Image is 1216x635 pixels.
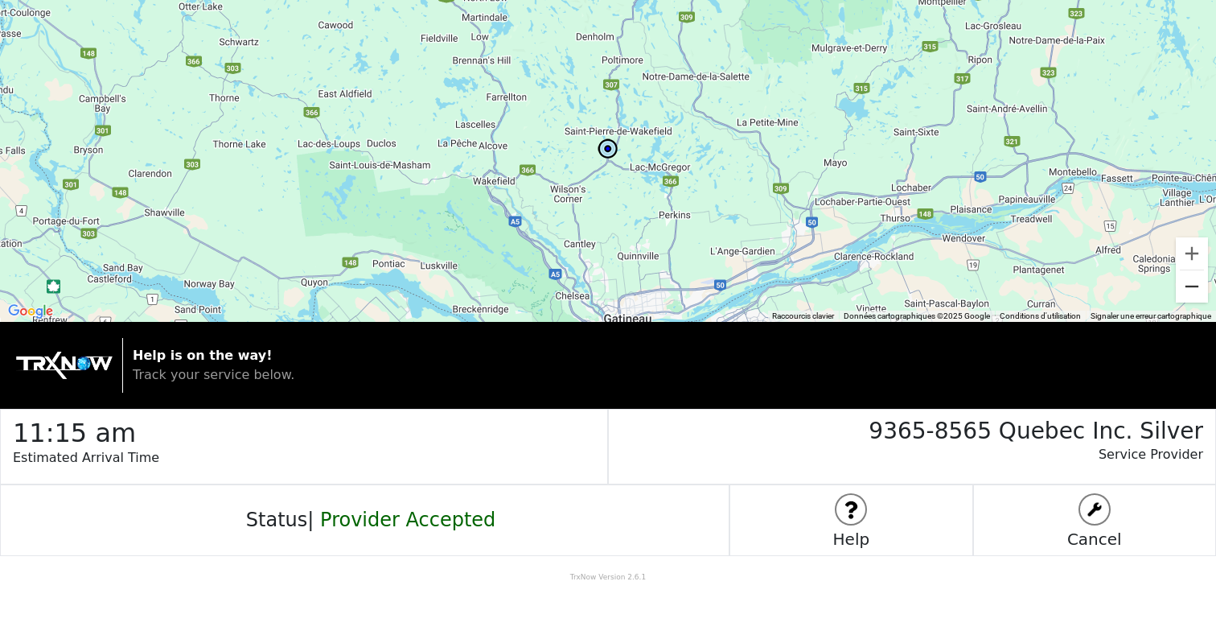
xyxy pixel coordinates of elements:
button: Raccourcis clavier [772,311,834,322]
img: logo stuff [1080,495,1109,524]
button: Zoom avant [1176,237,1208,270]
span: Données cartographiques ©2025 Google [844,311,990,320]
button: Zoom arrière [1176,270,1208,303]
strong: Help is on the way! [133,348,273,363]
a: Ouvrir cette zone dans Google Maps (dans une nouvelle fenêtre) [4,301,57,322]
p: Service Provider [609,445,1203,480]
h3: 9365-8565 Quebec Inc. Silver [609,410,1203,445]
a: Signaler une erreur cartographique [1091,311,1211,320]
p: Estimated Arrival Time [13,448,607,484]
h4: Status | [234,509,495,532]
h5: Cancel [974,530,1215,549]
h2: 11:15 am [13,410,607,448]
a: Conditions d'utilisation [1000,311,1081,320]
span: Track your service below. [133,367,294,382]
span: Provider Accepted [320,509,495,531]
h5: Help [730,530,972,549]
img: trx now logo [16,352,113,379]
img: Google [4,301,57,322]
img: logo stuff [836,495,865,524]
